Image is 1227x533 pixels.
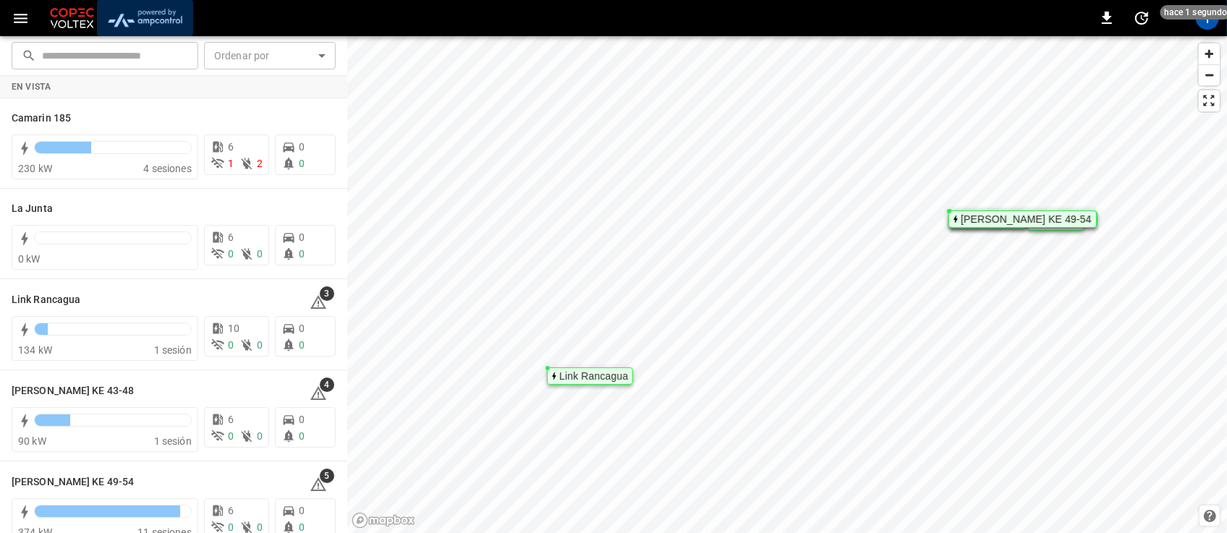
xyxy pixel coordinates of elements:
[257,430,263,442] span: 0
[257,158,263,169] span: 2
[1199,65,1220,85] span: Zoom out
[18,344,52,356] span: 134 kW
[559,372,628,380] div: Link Rancagua
[299,430,305,442] span: 0
[12,383,134,399] h6: Loza Colon KE 43-48
[228,323,239,334] span: 10
[228,141,234,153] span: 6
[228,521,234,533] span: 0
[257,521,263,533] span: 0
[12,474,134,490] h6: Loza Colon KE 49-54
[12,201,53,217] h6: La Junta
[299,158,305,169] span: 0
[228,248,234,260] span: 0
[299,505,305,516] span: 0
[299,414,305,425] span: 0
[18,435,46,447] span: 90 kW
[12,111,71,127] h6: Camarin 185
[299,248,305,260] span: 0
[320,469,334,483] span: 5
[547,367,633,385] div: Map marker
[47,4,97,32] img: Customer Logo
[228,414,234,425] span: 6
[299,323,305,334] span: 0
[12,292,80,308] h6: Link Rancagua
[299,521,305,533] span: 0
[299,231,305,243] span: 0
[228,505,234,516] span: 6
[103,4,187,32] img: ampcontrol.io logo
[1199,64,1220,85] button: Zoom out
[299,339,305,351] span: 0
[320,378,334,392] span: 4
[154,344,192,356] span: 1 sesión
[1130,7,1153,30] button: set refresh interval
[228,430,234,442] span: 0
[143,163,192,174] span: 4 sesiones
[18,253,41,265] span: 0 kW
[320,286,334,301] span: 3
[948,210,1097,228] div: Map marker
[228,231,234,243] span: 6
[228,158,234,169] span: 1
[299,141,305,153] span: 0
[257,248,263,260] span: 0
[154,435,192,447] span: 1 sesión
[352,512,415,529] a: Mapbox homepage
[1199,43,1220,64] button: Zoom in
[12,82,51,92] strong: En vista
[257,339,263,351] span: 0
[18,163,52,174] span: 230 kW
[228,339,234,351] span: 0
[961,215,1092,223] div: [PERSON_NAME] KE 49-54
